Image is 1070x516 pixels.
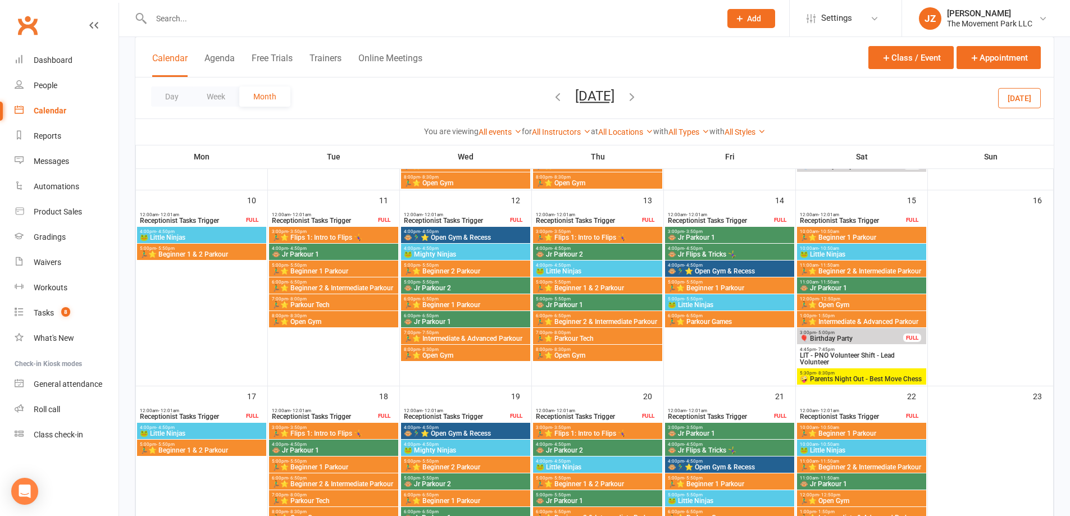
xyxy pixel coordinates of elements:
span: 7:00pm [535,330,660,335]
div: FULL [903,216,921,224]
div: Calendar [34,106,66,115]
span: 12:00am [799,408,904,413]
span: 🏃‍♂️⭐ Intermediate & Advanced Parkour [403,335,528,342]
span: 5:00pm [271,459,396,464]
span: - 6:50pm [420,296,439,302]
span: 🏃‍♂️⭐ Intermediate & Advanced Parkour [403,163,528,170]
span: - 12:01am [422,212,443,217]
span: - 6:50pm [684,313,703,318]
span: 🏃‍♂️⭐ Open Gym [403,352,528,359]
a: All Locations [598,127,653,136]
button: Online Meetings [358,53,422,77]
span: 4:00pm [535,246,660,251]
th: Sun [928,145,1054,168]
span: - 12:01am [422,408,443,413]
span: 5:00pm [271,263,396,268]
span: Receptionist Tasks Trigger [799,413,904,420]
strong: You are viewing [424,127,479,136]
span: 🐵 Jr Parkour 1 [271,447,396,454]
span: - 11:50am [818,280,839,285]
div: FULL [903,412,921,420]
span: 🏃‍♂️⭐ Parkour Games [667,318,792,325]
span: 5:00pm [403,280,528,285]
span: 🐵 Jr Parkour 1 [271,251,396,258]
span: 🐸 Little Ninjas [667,302,792,308]
th: Fri [664,145,796,168]
span: - 8:30pm [420,347,439,352]
a: Gradings [15,225,119,250]
div: FULL [771,412,789,420]
span: - 5:50pm [684,280,703,285]
span: Receptionist Tasks Trigger [403,217,508,224]
span: - 4:50pm [552,246,571,251]
span: 12:00pm [799,296,924,302]
span: 4:00pm [535,459,660,464]
span: 🐵 Jr Parkour 1 [667,430,792,437]
div: 14 [775,190,795,209]
span: - 12:01am [290,408,311,413]
span: - 12:01am [158,212,179,217]
span: 4:00pm [403,229,528,234]
span: 🏃‍♂️⭐ Beginner 1 Parkour [271,268,396,275]
span: - 5:50pm [552,280,571,285]
a: All events [479,127,522,136]
span: 🏃‍♂️⭐ Beginner 1 Parkour [667,285,792,291]
span: - 4:50pm [684,246,703,251]
a: Reports [15,124,119,149]
span: Receptionist Tasks Trigger [667,217,772,224]
span: 4:00pm [667,263,792,268]
button: Calendar [152,53,188,77]
span: 🏃‍♂️⭐ Beginner 1 Parkour [403,302,528,308]
span: Receptionist Tasks Trigger [271,413,376,420]
div: 11 [379,190,399,209]
div: JZ [919,7,941,30]
span: 12:00am [535,408,640,413]
div: FULL [375,412,393,420]
span: 🏃‍♂️⭐ Parkour Tech [535,335,660,342]
a: Tasks 8 [15,300,119,326]
div: 18 [379,386,399,405]
span: 🐵 Jr Parkour 2 [535,447,660,454]
span: - 8:00pm [288,296,307,302]
span: 12:00am [139,408,244,413]
div: Reports [34,131,61,140]
div: What's New [34,334,74,343]
span: 5:00pm [139,442,264,447]
div: The Movement Park LLC [947,19,1032,29]
div: Gradings [34,232,66,241]
span: 10:00am [799,229,924,234]
a: Workouts [15,275,119,300]
span: - 8:30pm [552,347,571,352]
div: FULL [507,216,525,224]
span: 8:00pm [403,347,528,352]
span: 4:00pm [667,459,792,464]
span: - 10:50am [818,442,839,447]
span: 4:00pm [403,425,528,430]
span: - 5:00pm [816,330,835,335]
div: [PERSON_NAME] [947,8,1032,19]
div: FULL [903,334,921,342]
span: 5:00pm [667,296,792,302]
span: Receptionist Tasks Trigger [403,413,508,420]
span: 3:00pm [799,330,904,335]
span: - 12:01am [818,408,839,413]
span: 5:00pm [667,280,792,285]
span: 3:00pm [271,425,396,430]
span: 12:00am [403,408,508,413]
div: 20 [643,386,663,405]
button: Week [193,86,239,107]
th: Sat [796,145,928,168]
a: All Instructors [532,127,591,136]
span: 8 [61,307,70,317]
span: Settings [821,6,852,31]
span: 1:00pm [799,313,924,318]
div: General attendance [34,380,102,389]
div: FULL [243,216,261,224]
div: FULL [507,412,525,420]
span: 🐵 Jr Parkour 2 [535,251,660,258]
span: 🏃‍♂️⭐ Beginner 2 & Intermediate Parkour [799,268,924,275]
span: 🏃‍♂️⭐ Beginner 1 & 2 Parkour [139,447,264,454]
span: 🏃‍♂️⭐ Beginner 1 Parkour [799,234,924,241]
span: 6:00pm [667,313,792,318]
div: FULL [639,216,657,224]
